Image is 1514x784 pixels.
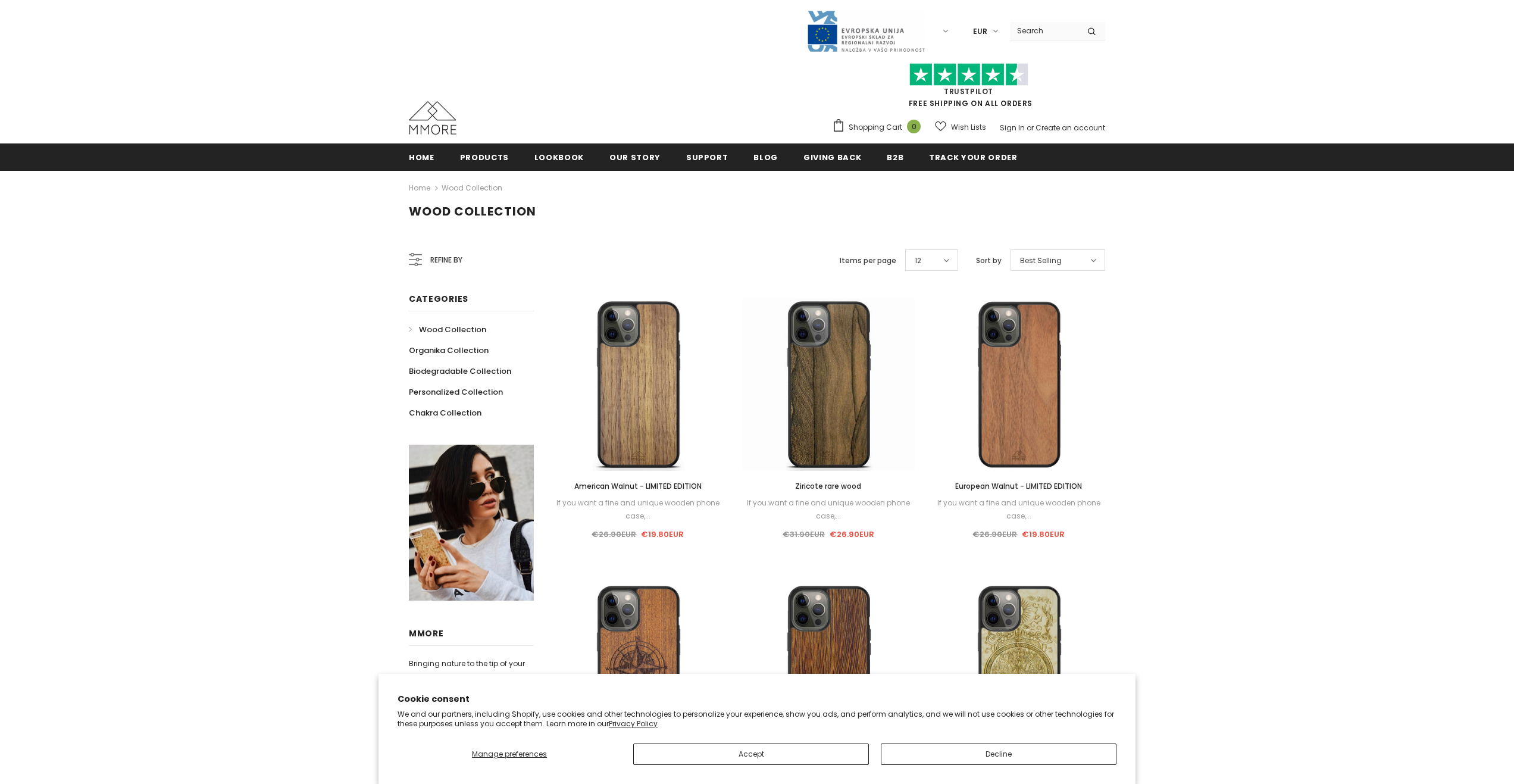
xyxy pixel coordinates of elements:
a: Track your order [929,143,1017,170]
span: Shopping Cart [849,121,902,133]
span: or [1027,123,1034,133]
a: Create an account [1036,123,1105,133]
a: Blog [753,143,778,170]
a: Products [460,143,509,170]
span: €26.90EUR [592,529,636,540]
span: Chakra Collection [409,407,481,418]
span: Blog [753,152,778,163]
a: Wood Collection [442,183,502,193]
a: Javni Razpis [806,26,925,36]
span: MMORE [409,627,444,639]
a: Personalized Collection [409,382,503,402]
span: B2B [887,152,903,163]
a: support [686,143,728,170]
span: Home [409,152,434,163]
span: €26.90EUR [830,529,874,540]
span: €26.90EUR [972,529,1017,540]
img: Trust Pilot Stars [909,63,1028,86]
span: 12 [915,255,921,267]
img: Javni Razpis [806,10,925,53]
span: Categories [409,293,468,305]
a: Home [409,181,430,195]
span: FREE SHIPPING ON ALL ORDERS [832,68,1105,108]
span: support [686,152,728,163]
a: Lookbook [534,143,584,170]
span: Products [460,152,509,163]
a: European Walnut - LIMITED EDITION [933,480,1105,493]
p: We and our partners, including Shopify, use cookies and other technologies to personalize your ex... [398,710,1116,728]
button: Manage preferences [398,744,621,765]
a: Ziricote rare wood [742,480,915,493]
a: Biodegradable Collection [409,361,511,382]
a: Organika Collection [409,340,489,361]
div: If you want a fine and unique wooden phone case,... [742,496,915,523]
span: EUR [973,26,987,38]
span: Wood Collection [409,203,536,220]
span: Manage preferences [472,749,547,759]
p: Bringing nature to the tip of your fingers. With hand-picked natural organic materials, every tim... [409,657,534,757]
a: Wish Lists [935,117,986,138]
span: Best Selling [1020,255,1062,267]
span: €31.90EUR [783,529,825,540]
span: Biodegradable Collection [409,366,511,377]
span: Our Story [609,152,661,163]
label: Items per page [840,255,896,267]
span: 0 [907,120,921,133]
div: If you want a fine and unique wooden phone case,... [933,496,1105,523]
span: Track your order [929,152,1017,163]
span: Wish Lists [951,121,986,133]
span: €19.80EUR [1022,529,1065,540]
span: Ziricote rare wood [795,481,861,491]
a: Wood Collection [409,319,486,340]
a: Chakra Collection [409,402,481,423]
a: Home [409,143,434,170]
a: Privacy Policy [609,719,658,729]
span: Wood Collection [419,324,486,335]
span: Lookbook [534,152,584,163]
a: B2B [887,143,903,170]
span: Organika Collection [409,345,489,356]
a: Trustpilot [944,86,993,96]
span: American Walnut - LIMITED EDITION [574,481,702,491]
span: European Walnut - LIMITED EDITION [955,481,1082,491]
span: Personalized Collection [409,386,503,398]
a: Giving back [803,143,861,170]
span: Giving back [803,152,861,163]
span: Refine by [430,254,462,267]
button: Accept [633,744,869,765]
div: If you want a fine and unique wooden phone case,... [552,496,724,523]
input: Search Site [1010,22,1078,39]
h2: Cookie consent [398,693,1116,705]
a: Sign In [1000,123,1025,133]
label: Sort by [976,255,1002,267]
button: Decline [881,744,1116,765]
a: Our Story [609,143,661,170]
span: €19.80EUR [641,529,684,540]
a: American Walnut - LIMITED EDITION [552,480,724,493]
img: MMORE Cases [409,101,456,135]
a: Shopping Cart 0 [832,118,927,136]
